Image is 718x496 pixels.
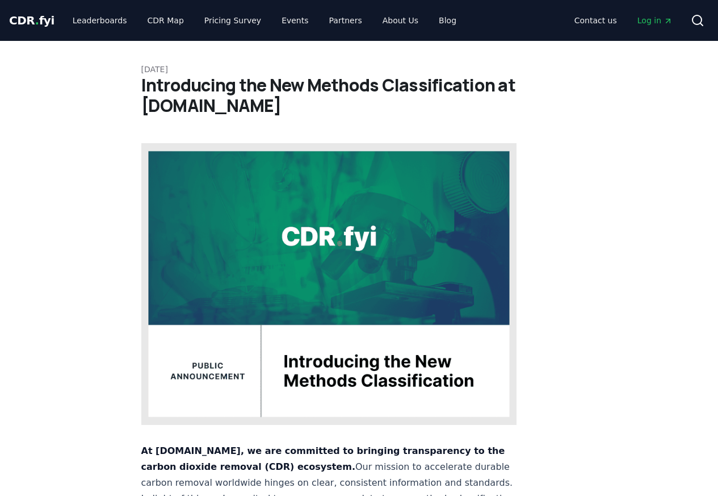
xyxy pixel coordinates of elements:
[628,10,682,31] a: Log in
[195,10,270,31] a: Pricing Survey
[138,10,193,31] a: CDR Map
[35,14,39,27] span: .
[373,10,427,31] a: About Us
[141,64,577,75] p: [DATE]
[637,15,673,26] span: Log in
[141,143,517,425] img: blog post image
[565,10,626,31] a: Contact us
[141,445,505,472] strong: At [DOMAIN_NAME], we are committed to bringing transparency to the carbon dioxide removal (CDR) e...
[320,10,371,31] a: Partners
[430,10,465,31] a: Blog
[272,10,317,31] a: Events
[565,10,682,31] nav: Main
[141,75,577,116] h1: Introducing the New Methods Classification at [DOMAIN_NAME]
[9,12,54,28] a: CDR.fyi
[9,14,54,27] span: CDR fyi
[64,10,136,31] a: Leaderboards
[64,10,465,31] nav: Main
